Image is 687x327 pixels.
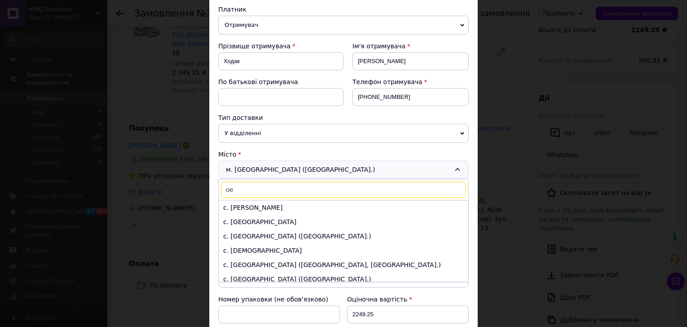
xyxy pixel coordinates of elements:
li: с. [PERSON_NAME] [219,200,468,215]
li: с. [GEOGRAPHIC_DATA] ([GEOGRAPHIC_DATA], [GEOGRAPHIC_DATA].) [219,258,468,272]
li: с. [GEOGRAPHIC_DATA] [219,215,468,229]
span: У відділенні [218,124,469,143]
span: Ім'я отримувача [352,42,406,50]
li: с. [GEOGRAPHIC_DATA] ([GEOGRAPHIC_DATA].) [219,272,468,286]
span: Платник [218,6,246,13]
input: Знайти [221,182,466,198]
div: Оціночна вартість [347,295,469,304]
li: с. [GEOGRAPHIC_DATA] ([GEOGRAPHIC_DATA].) [219,229,468,243]
div: Місто [218,150,469,159]
span: По батькові отримувача [218,78,298,85]
span: Прізвище отримувача [218,42,291,50]
input: +380 [352,88,469,106]
li: с. [DEMOGRAPHIC_DATA] [219,243,468,258]
span: Отримувач [218,16,469,34]
div: Номер упаковки (не обов'язково) [218,295,340,304]
span: Телефон отримувача [352,78,422,85]
span: Тип доставки [218,114,263,121]
div: м. [GEOGRAPHIC_DATA] ([GEOGRAPHIC_DATA].) [218,161,469,178]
